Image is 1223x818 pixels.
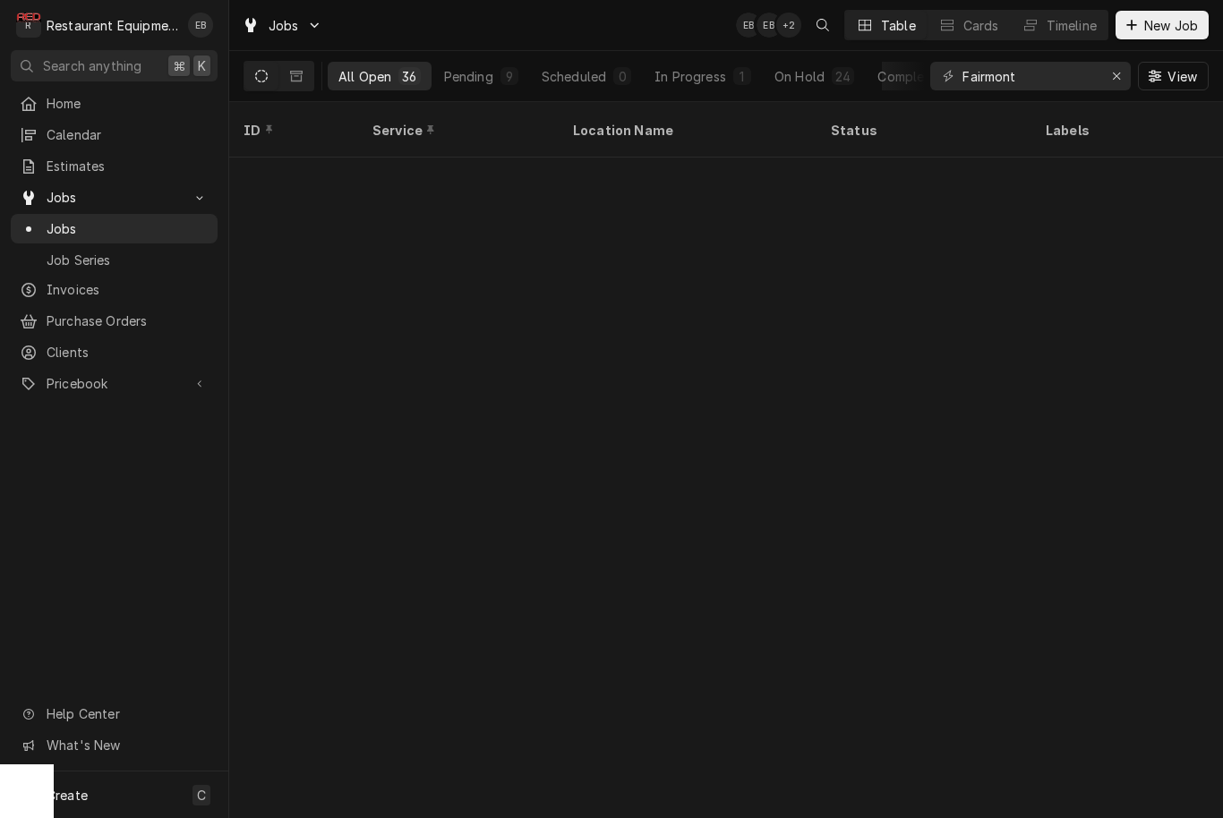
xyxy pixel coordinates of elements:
input: Keyword search [962,62,1097,90]
div: Service [372,121,541,140]
div: Emily Bird's Avatar [188,13,213,38]
div: R [16,13,41,38]
span: Purchase Orders [47,311,209,330]
span: Estimates [47,157,209,175]
span: Search anything [43,56,141,75]
a: Go to Jobs [235,11,329,40]
button: Search anything⌘K [11,50,218,81]
div: Emily Bird's Avatar [736,13,761,38]
span: Create [47,788,88,803]
div: 9 [504,67,515,86]
a: Calendar [11,120,218,149]
div: Emily Bird's Avatar [757,13,782,38]
a: Invoices [11,275,218,304]
span: Jobs [269,16,299,35]
div: 1 [737,67,748,86]
a: Go to Jobs [11,183,218,212]
div: Scheduled [542,67,606,86]
a: Go to Help Center [11,699,218,729]
a: Purchase Orders [11,306,218,336]
a: Jobs [11,214,218,243]
div: Completed [877,67,945,86]
span: Clients [47,343,209,362]
a: Clients [11,337,218,367]
span: Job Series [47,251,209,269]
div: + 2 [776,13,801,38]
span: K [198,56,206,75]
a: Home [11,89,218,118]
a: Job Series [11,245,218,275]
div: Location Name [573,121,799,140]
div: 36 [402,67,416,86]
div: Status [831,121,1013,140]
span: Home [47,94,209,113]
div: EB [736,13,761,38]
div: 0 [617,67,628,86]
a: Go to What's New [11,730,218,760]
button: View [1138,62,1209,90]
span: C [197,786,206,805]
span: View [1164,67,1201,86]
span: Pricebook [47,374,182,393]
div: 24 [835,67,851,86]
a: Go to Pricebook [11,369,218,398]
span: Jobs [47,219,209,238]
a: Estimates [11,151,218,181]
div: Restaurant Equipment Diagnostics's Avatar [16,13,41,38]
div: On Hold [774,67,825,86]
button: Erase input [1102,62,1131,90]
span: Calendar [47,125,209,144]
div: EB [188,13,213,38]
div: ID [244,121,340,140]
div: Cards [963,16,999,35]
span: New Job [1141,16,1202,35]
div: In Progress [654,67,726,86]
div: Timeline [1047,16,1097,35]
button: Open search [808,11,837,39]
span: ⌘ [173,56,185,75]
div: EB [757,13,782,38]
div: Pending [444,67,493,86]
div: All Open [338,67,391,86]
span: Jobs [47,188,182,207]
div: Table [881,16,916,35]
span: Invoices [47,280,209,299]
span: What's New [47,736,207,754]
div: Restaurant Equipment Diagnostics [47,16,178,35]
span: Help Center [47,704,207,723]
button: New Job [1116,11,1209,39]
